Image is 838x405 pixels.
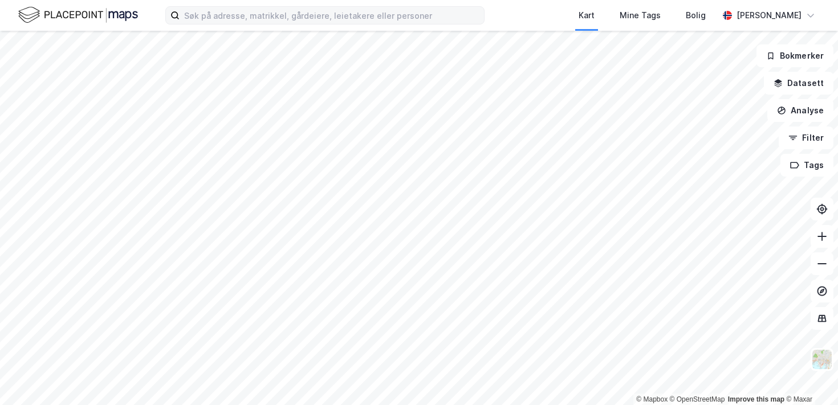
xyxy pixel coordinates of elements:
[18,5,138,25] img: logo.f888ab2527a4732fd821a326f86c7f29.svg
[579,9,595,22] div: Kart
[781,350,838,405] div: Kontrollprogram for chat
[686,9,706,22] div: Bolig
[620,9,661,22] div: Mine Tags
[180,7,484,24] input: Søk på adresse, matrikkel, gårdeiere, leietakere eller personer
[737,9,802,22] div: [PERSON_NAME]
[781,350,838,405] iframe: Chat Widget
